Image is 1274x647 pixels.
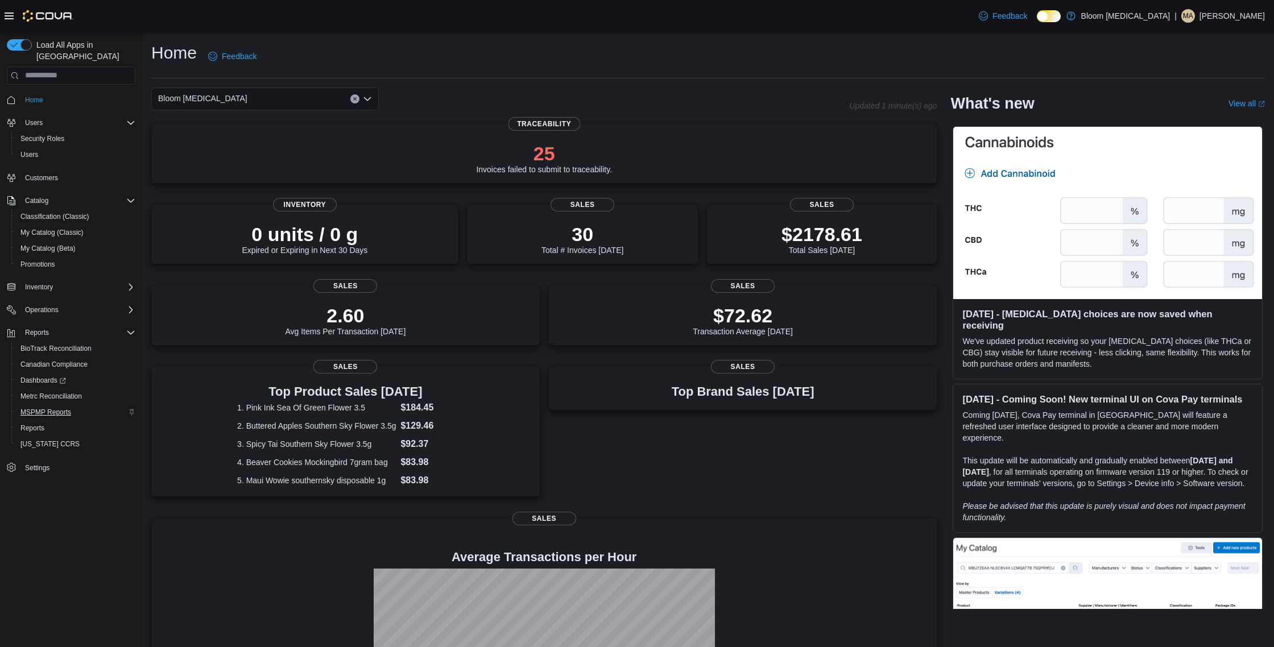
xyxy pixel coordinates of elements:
dd: $83.98 [400,455,453,469]
span: Operations [25,305,59,314]
div: Mohammed Alqadhi [1181,9,1195,23]
button: Customers [2,169,140,186]
a: Classification (Classic) [16,210,94,223]
a: My Catalog (Classic) [16,226,88,239]
a: Settings [20,461,54,475]
span: Metrc Reconciliation [16,389,135,403]
span: Users [16,148,135,161]
span: Load All Apps in [GEOGRAPHIC_DATA] [32,39,135,62]
p: 25 [476,142,612,165]
div: Avg Items Per Transaction [DATE] [285,304,406,336]
a: Promotions [16,258,60,271]
button: Catalog [2,193,140,209]
button: My Catalog (Beta) [11,240,140,256]
h1: Home [151,42,197,64]
span: Reports [16,421,135,435]
span: Settings [25,463,49,472]
dt: 5. Maui Wowie southernsky disposable 1g [237,475,396,486]
p: This update will be automatically and gradually enabled between , for all terminals operating on ... [962,455,1253,489]
p: 0 units / 0 g [242,223,367,246]
span: Customers [25,173,58,183]
button: Metrc Reconciliation [11,388,140,404]
span: Home [20,93,135,107]
button: Users [20,116,47,130]
button: Clear input [350,94,359,103]
strong: [DATE] and [DATE] [962,456,1232,476]
span: Operations [20,303,135,317]
a: Feedback [204,45,261,68]
span: Inventory [273,198,337,211]
span: Classification (Classic) [16,210,135,223]
span: Security Roles [20,134,64,143]
h3: [DATE] - Coming Soon! New terminal UI on Cova Pay terminals [962,393,1253,405]
span: Washington CCRS [16,437,135,451]
h3: Top Product Sales [DATE] [237,385,454,399]
span: Bloom [MEDICAL_DATA] [158,92,247,105]
p: We've updated product receiving so your [MEDICAL_DATA] choices (like THCa or CBG) stay visible fo... [962,335,1253,370]
a: Customers [20,171,63,185]
dt: 2. Buttered Apples Southern Sky Flower 3.5g [237,420,396,432]
a: Dashboards [11,372,140,388]
svg: External link [1258,101,1265,107]
p: Updated 1 minute(s) ago [849,101,937,110]
span: Home [25,96,43,105]
a: Home [20,93,48,107]
img: Cova [23,10,73,22]
span: BioTrack Reconciliation [20,344,92,353]
span: BioTrack Reconciliation [16,342,135,355]
span: Reports [25,328,49,337]
span: My Catalog (Classic) [16,226,135,239]
span: Sales [512,512,576,525]
span: Reports [20,326,135,339]
span: [US_STATE] CCRS [20,439,80,449]
h3: [DATE] - [MEDICAL_DATA] choices are now saved when receiving [962,308,1253,331]
span: Sales [313,279,377,293]
p: Coming [DATE], Cova Pay terminal in [GEOGRAPHIC_DATA] will feature a refreshed user interface des... [962,409,1253,443]
a: View allExternal link [1228,99,1265,108]
button: Users [11,147,140,163]
h4: Average Transactions per Hour [160,550,928,564]
span: Promotions [20,260,55,269]
span: Promotions [16,258,135,271]
button: [US_STATE] CCRS [11,436,140,452]
p: $2178.61 [781,223,862,246]
button: Users [2,115,140,131]
span: Inventory [25,283,53,292]
em: Please be advised that this update is purely visual and does not impact payment functionality. [962,501,1245,522]
button: Operations [20,303,63,317]
button: Settings [2,459,140,475]
p: [PERSON_NAME] [1199,9,1265,23]
dt: 3. Spicy Tai Southern Sky Flower 3.5g [237,438,396,450]
p: $72.62 [693,304,793,327]
span: MSPMP Reports [20,408,71,417]
a: Security Roles [16,132,69,146]
span: Users [25,118,43,127]
button: Promotions [11,256,140,272]
span: Traceability [508,117,580,131]
a: Dashboards [16,374,71,387]
span: Settings [20,460,135,474]
span: Sales [711,279,775,293]
span: My Catalog (Beta) [20,244,76,253]
div: Invoices failed to submit to traceability. [476,142,612,174]
span: Customers [20,171,135,185]
nav: Complex example [7,87,135,505]
span: Dashboards [16,374,135,387]
span: Feedback [222,51,257,62]
span: Sales [313,360,377,374]
span: Metrc Reconciliation [20,392,82,401]
div: Transaction Average [DATE] [693,304,793,336]
a: My Catalog (Beta) [16,242,80,255]
a: Users [16,148,43,161]
span: Catalog [25,196,48,205]
span: Dashboards [20,376,66,385]
span: Users [20,150,38,159]
span: Sales [711,360,775,374]
button: Reports [20,326,53,339]
span: Canadian Compliance [16,358,135,371]
p: 2.60 [285,304,406,327]
button: My Catalog (Classic) [11,225,140,240]
span: Feedback [992,10,1027,22]
button: Inventory [2,279,140,295]
div: Expired or Expiring in Next 30 Days [242,223,367,255]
